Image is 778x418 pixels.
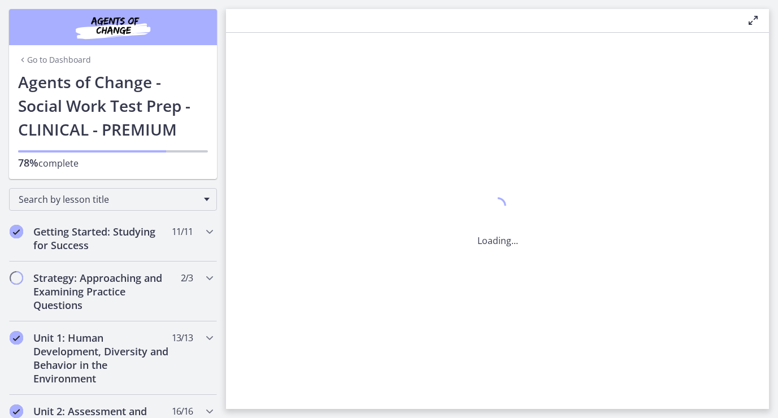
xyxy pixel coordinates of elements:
[9,188,217,211] div: Search by lesson title
[18,156,208,170] p: complete
[172,404,193,418] span: 16 / 16
[181,271,193,285] span: 2 / 3
[18,156,38,169] span: 78%
[19,193,198,206] span: Search by lesson title
[18,54,91,66] a: Go to Dashboard
[10,404,23,418] i: Completed
[33,271,171,312] h2: Strategy: Approaching and Examining Practice Questions
[172,331,193,345] span: 13 / 13
[172,225,193,238] span: 11 / 11
[18,70,208,141] h1: Agents of Change - Social Work Test Prep - CLINICAL - PREMIUM
[33,225,171,252] h2: Getting Started: Studying for Success
[33,331,171,385] h2: Unit 1: Human Development, Diversity and Behavior in the Environment
[10,225,23,238] i: Completed
[10,331,23,345] i: Completed
[477,194,518,220] div: 1
[477,234,518,247] p: Loading...
[45,14,181,41] img: Agents of Change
